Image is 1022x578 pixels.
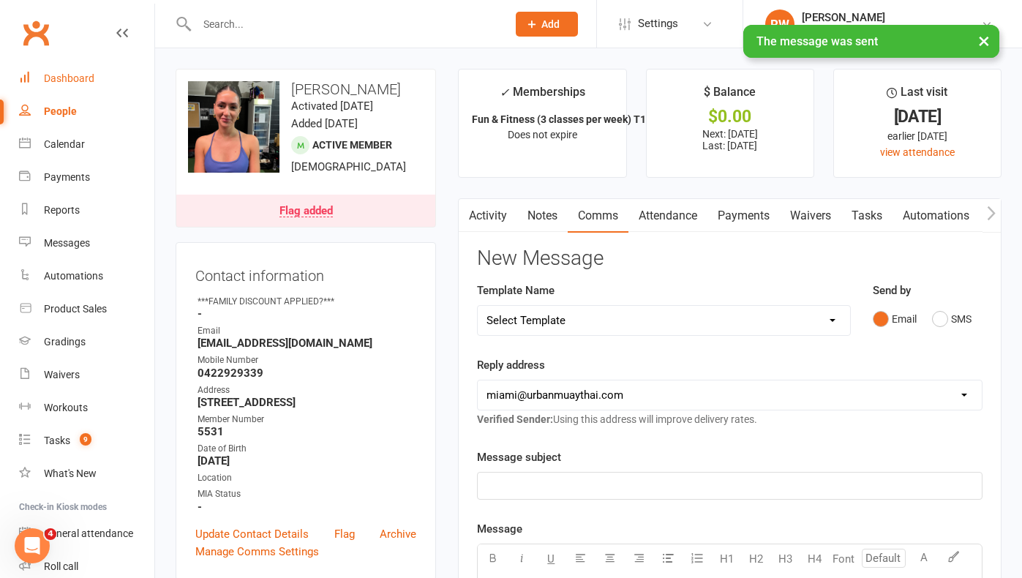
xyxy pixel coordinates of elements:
a: Calendar [19,128,154,161]
div: People [44,105,77,117]
a: Automations [19,260,154,293]
strong: Verified Sender: [477,413,553,425]
a: Clubworx [18,15,54,51]
div: Memberships [500,83,585,110]
strong: Fun & Fitness (3 classes per week) T12 [472,113,652,125]
span: Add [541,18,560,30]
a: Messages [19,227,154,260]
span: Does not expire [508,129,577,140]
div: Dashboard [44,72,94,84]
a: Waivers [19,359,154,391]
time: Activated [DATE] [291,100,373,113]
a: Activity [459,199,517,233]
button: A [909,544,939,574]
h3: New Message [477,247,982,270]
a: Notes [517,199,568,233]
div: Date of Birth [198,442,416,456]
button: SMS [932,305,972,333]
a: Waivers [780,199,841,233]
div: Mobile Number [198,353,416,367]
div: Urban Muaythai - [GEOGRAPHIC_DATA] [802,24,981,37]
button: H3 [770,544,800,574]
div: Gradings [44,336,86,348]
div: Location [198,471,416,485]
div: The message was sent [743,25,999,58]
strong: 5531 [198,425,416,438]
a: People [19,95,154,128]
strong: - [198,307,416,320]
a: view attendance [880,146,955,158]
strong: [EMAIL_ADDRESS][DOMAIN_NAME] [198,337,416,350]
div: Reports [44,204,80,216]
a: Automations [893,199,980,233]
a: What's New [19,457,154,490]
div: Roll call [44,560,78,572]
div: Waivers [44,369,80,380]
label: Message [477,520,522,538]
span: U [547,552,555,566]
div: earlier [DATE] [847,128,988,144]
span: 9 [80,433,91,446]
h3: [PERSON_NAME] [188,81,424,97]
strong: - [198,500,416,514]
a: Attendance [628,199,707,233]
a: General attendance kiosk mode [19,517,154,550]
input: Default [862,549,906,568]
div: Member Number [198,413,416,427]
a: Tasks 9 [19,424,154,457]
span: [DEMOGRAPHIC_DATA] [291,160,406,173]
button: H4 [800,544,829,574]
div: What's New [44,468,97,479]
div: Messages [44,237,90,249]
div: [PERSON_NAME] [802,11,981,24]
button: H2 [741,544,770,574]
label: Message subject [477,448,561,466]
div: Last visit [887,83,947,109]
iframe: Intercom live chat [15,528,50,563]
div: Address [198,383,416,397]
div: Product Sales [44,303,107,315]
div: Flag added [279,206,333,217]
h3: Contact information [195,262,416,284]
div: MIA Status [198,487,416,501]
a: Payments [19,161,154,194]
a: Product Sales [19,293,154,326]
div: Automations [44,270,103,282]
div: [DATE] [847,109,988,124]
button: H1 [712,544,741,574]
p: Next: [DATE] Last: [DATE] [660,128,800,151]
a: Manage Comms Settings [195,543,319,560]
button: × [971,25,997,56]
div: Calendar [44,138,85,150]
a: Payments [707,199,780,233]
a: Workouts [19,391,154,424]
div: RW [765,10,794,39]
label: Template Name [477,282,555,299]
div: Workouts [44,402,88,413]
a: Reports [19,194,154,227]
a: Update Contact Details [195,525,309,543]
input: Search... [192,14,497,34]
div: $0.00 [660,109,800,124]
label: Reply address [477,356,545,374]
span: Active member [312,139,392,151]
div: Payments [44,171,90,183]
div: General attendance [44,528,133,539]
button: Font [829,544,858,574]
strong: [DATE] [198,454,416,468]
img: image1715856610.png [188,81,279,173]
a: Gradings [19,326,154,359]
a: Flag [334,525,355,543]
a: Comms [568,199,628,233]
span: 4 [45,528,56,540]
button: U [536,544,566,574]
strong: [STREET_ADDRESS] [198,396,416,409]
span: Using this address will improve delivery rates. [477,413,757,425]
div: ***FAMILY DISCOUNT APPLIED?*** [198,295,416,309]
div: Email [198,324,416,338]
a: Archive [380,525,416,543]
i: ✓ [500,86,509,100]
strong: 0422929339 [198,367,416,380]
button: Email [873,305,917,333]
button: Add [516,12,578,37]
